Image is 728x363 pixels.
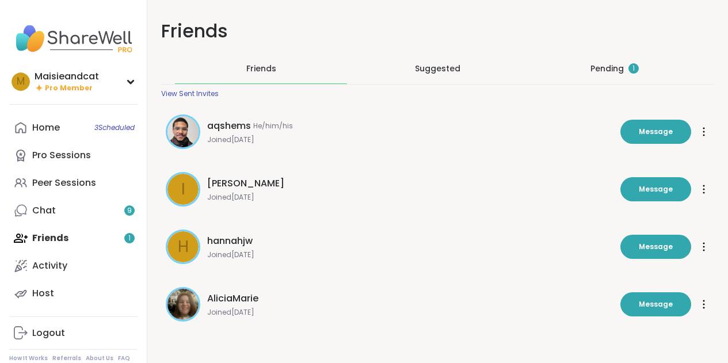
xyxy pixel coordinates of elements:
span: M [17,74,25,89]
span: hannahjw [207,234,253,248]
a: Pro Sessions [9,142,138,169]
h1: Friends [161,18,714,44]
span: Message [639,242,673,252]
span: aqshems [207,119,251,133]
a: FAQ [118,354,130,362]
span: Message [639,127,673,137]
a: Logout [9,319,138,347]
span: Joined [DATE] [207,135,613,144]
div: View Sent Invites [161,89,219,98]
img: aqshems [167,116,199,147]
button: Message [620,235,691,259]
img: ShareWell Nav Logo [9,18,138,59]
span: h [178,235,189,259]
a: Activity [9,252,138,280]
a: Chat9 [9,197,138,224]
a: Host [9,280,138,307]
span: He/him/his [253,121,293,131]
span: Message [639,184,673,194]
span: AliciaMarie [207,292,258,305]
div: Chat [32,204,56,217]
a: Home3Scheduled [9,114,138,142]
div: Host [32,287,54,300]
span: Joined [DATE] [207,308,613,317]
span: I [181,177,185,201]
button: Message [620,177,691,201]
span: Joined [DATE] [207,250,613,259]
button: Message [620,120,691,144]
span: Joined [DATE] [207,193,613,202]
span: Message [639,299,673,309]
span: Friends [246,63,276,74]
div: Logout [32,327,65,339]
div: Pending [590,63,639,74]
a: Peer Sessions [9,169,138,197]
button: Message [620,292,691,316]
div: Pro Sessions [32,149,91,162]
a: How It Works [9,354,48,362]
span: Pro Member [45,83,93,93]
a: Referrals [52,354,81,362]
div: Activity [32,259,67,272]
span: 9 [127,206,132,216]
span: 1 [632,64,635,74]
span: Suggested [415,63,460,74]
span: [PERSON_NAME] [207,177,284,190]
div: Home [32,121,60,134]
a: About Us [86,354,113,362]
div: Maisieandcat [35,70,99,83]
img: AliciaMarie [167,289,199,320]
div: Peer Sessions [32,177,96,189]
span: 3 Scheduled [94,123,135,132]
